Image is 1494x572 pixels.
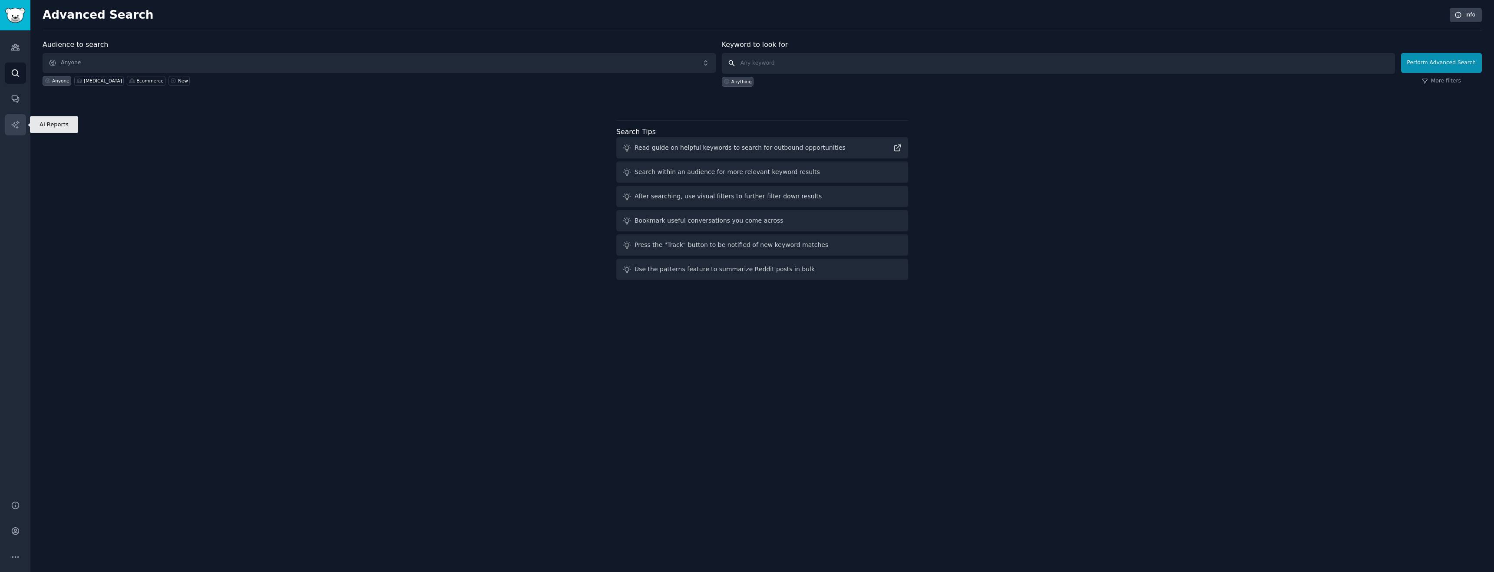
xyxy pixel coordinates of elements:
label: Keyword to look for [722,40,788,49]
h2: Advanced Search [43,8,1445,22]
img: GummySearch logo [5,8,25,23]
label: Audience to search [43,40,108,49]
div: Anything [731,79,752,85]
button: Anyone [43,53,716,73]
a: Info [1450,8,1482,23]
label: Search Tips [616,128,656,136]
button: Perform Advanced Search [1401,53,1482,73]
div: Read guide on helpful keywords to search for outbound opportunities [635,143,846,152]
div: Bookmark useful conversations you come across [635,216,783,225]
div: Press the "Track" button to be notified of new keyword matches [635,240,828,250]
div: After searching, use visual filters to further filter down results [635,192,822,201]
div: Use the patterns feature to summarize Reddit posts in bulk [635,265,815,274]
input: Any keyword [722,53,1395,74]
div: [MEDICAL_DATA] [84,78,122,84]
a: New [169,76,190,86]
div: Search within an audience for more relevant keyword results [635,168,820,177]
div: Ecommerce [136,78,163,84]
a: More filters [1422,77,1461,85]
div: New [178,78,188,84]
div: Anyone [52,78,69,84]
